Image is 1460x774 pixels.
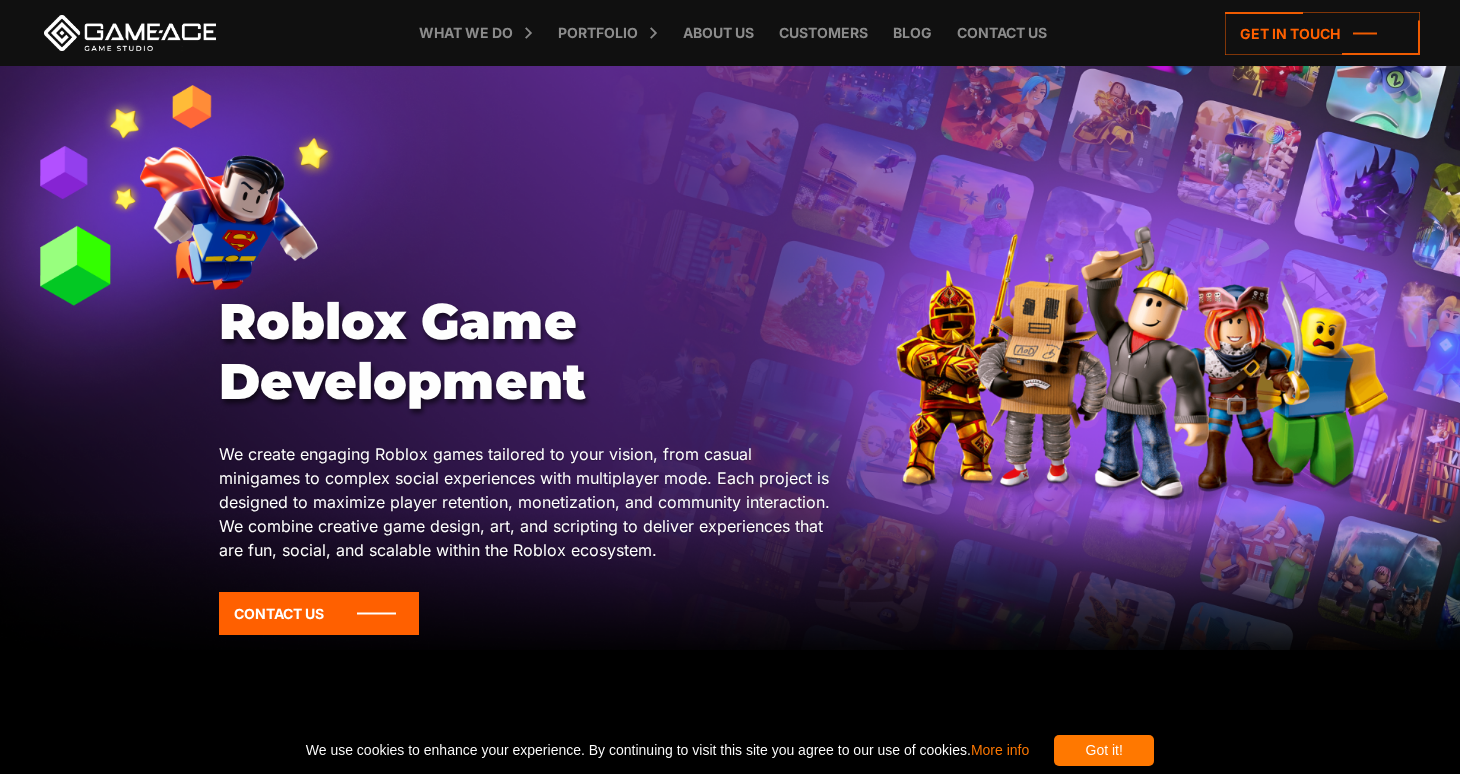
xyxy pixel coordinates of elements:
div: Got it! [1054,735,1154,766]
span: We use cookies to enhance your experience. By continuing to visit this site you agree to our use ... [306,735,1029,766]
h1: Roblox Game Development [219,292,832,412]
h2: Roblox Game Development Services We Provide [198,725,1263,758]
p: We create engaging Roblox games tailored to your vision, from casual minigames to complex social ... [219,442,832,562]
a: Contact Us [219,592,419,635]
a: More info [971,742,1029,758]
a: Get in touch [1225,12,1420,55]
